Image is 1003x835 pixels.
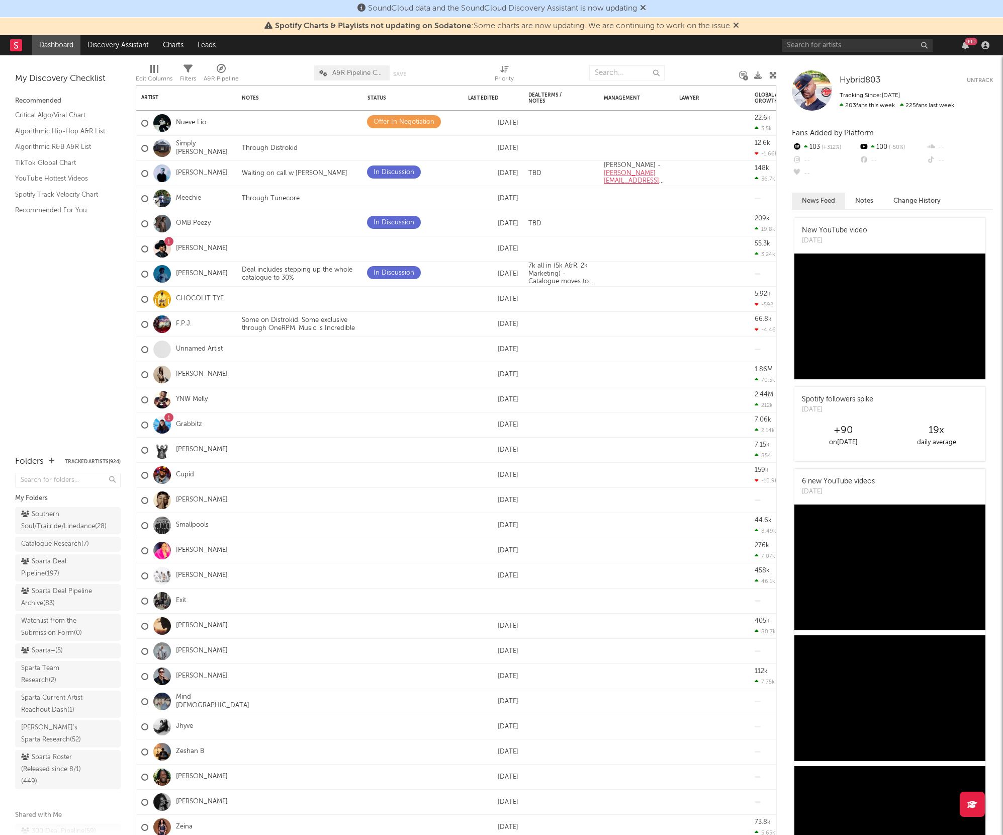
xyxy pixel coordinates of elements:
div: In Discussion [374,217,414,229]
div: 112k [755,668,768,675]
a: YouTube Hottest Videos [15,173,111,184]
div: 7.06k [755,416,771,423]
button: Tracked Artists(924) [65,459,121,464]
div: 44.6k [755,517,772,524]
a: YNW Melly [176,395,208,404]
button: Save [393,71,406,77]
a: Hybrid803 [840,75,881,86]
div: [DATE] [468,293,518,305]
div: [DATE] [802,487,875,497]
div: [DATE] [468,746,518,758]
span: : Some charts are now updating. We are continuing to work on the issue [275,22,730,30]
span: Dismiss [733,22,739,30]
div: 1.86M [755,366,773,373]
a: Sparta Current Artist Reachout Dash(1) [15,691,121,718]
a: Critical Algo/Viral Chart [15,110,111,121]
div: 854 [755,452,771,459]
div: [DATE] [468,243,518,255]
div: 7.07k [755,553,775,559]
div: 80.7k [755,628,776,635]
a: Leads [191,35,223,55]
div: Folders [15,456,44,468]
a: Mind [DEMOGRAPHIC_DATA] [176,693,249,710]
div: Management [604,95,654,101]
div: 458k [755,567,770,574]
div: Some on Distrokid. Some exclusive through OneRPM. Music is Incredible [237,316,362,332]
div: [DATE] [468,193,518,205]
div: Deal Terms / Notes [528,92,579,104]
div: [DATE] [468,318,518,330]
div: 212k [755,402,773,408]
div: [PERSON_NAME]'s Sparta Research ( 52 ) [21,722,92,746]
div: Artist [141,95,217,101]
a: OMB Peezy [176,219,211,228]
div: 22.6k [755,115,771,121]
div: Notes [242,95,342,101]
div: 103 [792,141,859,154]
div: [DATE] [468,545,518,557]
a: TikTok Global Chart [15,157,111,169]
div: [DATE] [468,168,518,180]
div: 12.6k [755,140,770,146]
a: [PERSON_NAME] [176,496,228,505]
div: A&R Pipeline [204,73,239,85]
span: 203 fans this week [840,103,895,109]
div: 276k [755,542,769,549]
div: daily average [890,437,983,449]
a: [PERSON_NAME] [176,672,228,681]
button: Untrack [967,75,993,86]
span: -50 % [887,145,905,150]
a: Dashboard [32,35,80,55]
a: Zeina [176,823,193,831]
div: New YouTube video [802,225,867,236]
div: 36.7k [755,176,775,182]
div: [DATE] [468,419,518,431]
div: Deal includes stepping up the whole catalogue to 30% [237,266,362,282]
div: My Discovery Checklist [15,73,121,85]
div: 66.8k [755,316,772,322]
a: Cupid [176,471,194,479]
div: Sparta+ ( 5 ) [21,645,63,657]
div: Filters [180,60,196,90]
a: [PERSON_NAME] [176,446,228,454]
div: Waiting on call w [PERSON_NAME] [237,170,352,178]
a: [PERSON_NAME]'s Sparta Research(52) [15,720,121,747]
div: Sparta Deal Pipeline Archive ( 83 ) [21,586,92,610]
div: [DATE] [468,771,518,783]
div: Edit Columns [136,60,172,90]
input: Search for folders... [15,473,121,487]
div: -- [792,154,859,167]
div: [DATE] [468,494,518,507]
span: Hybrid803 [840,76,881,85]
div: Last Edited [468,95,503,101]
a: Sparta Team Research(2) [15,661,121,688]
div: Through Tunecore [237,195,305,203]
div: In Discussion [374,166,414,179]
a: [PERSON_NAME][EMAIL_ADDRESS][DOMAIN_NAME] [604,170,664,192]
div: Filters [180,73,196,85]
div: -592 [755,301,773,308]
div: 70.5k [755,377,775,383]
a: Catalogue Research(7) [15,537,121,552]
div: [DATE] [468,696,518,708]
div: 19.8k [755,226,775,232]
a: CHOCOLIT TYE [176,295,224,303]
div: -- [859,154,926,167]
div: 5.92k [755,291,771,297]
div: [DATE] [468,117,518,129]
div: 99 + [965,38,977,45]
div: on [DATE] [797,437,890,449]
div: Edit Columns [136,73,172,85]
div: -- [926,154,993,167]
div: Catalogue Research ( 7 ) [21,538,89,550]
div: Global Audio Streams Daily Growth [755,92,830,104]
div: Sparta Roster (Released since 8/1) ( 449 ) [21,751,92,788]
div: [DATE] [468,620,518,632]
a: Simply [PERSON_NAME] [176,140,232,157]
div: Southern Soul/Trailride/Linedance ( 28 ) [21,509,107,533]
div: 7k all in (5k A&R, 2k Marketing) - Catalogue moves to 70/30 [523,262,599,286]
div: 3.5k [755,125,772,132]
a: Algorithmic Hip-Hop A&R List [15,126,111,137]
div: 3.24k [755,251,775,258]
div: [DATE] [468,570,518,582]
